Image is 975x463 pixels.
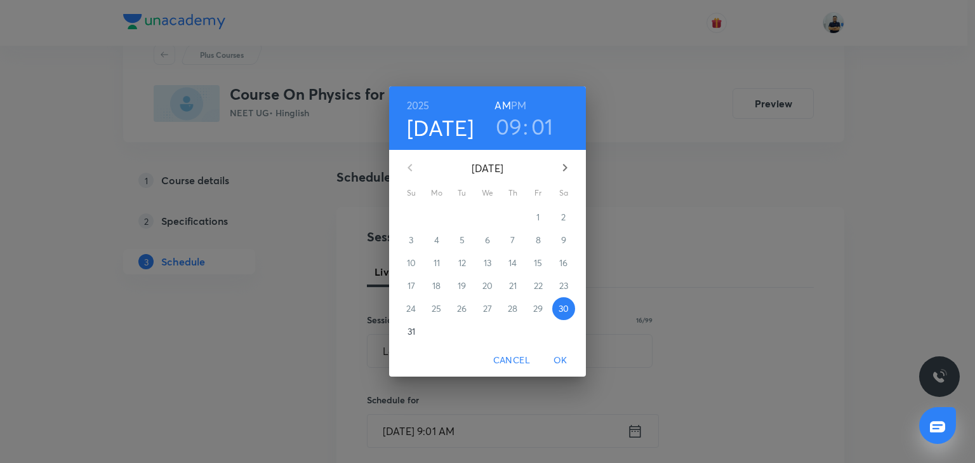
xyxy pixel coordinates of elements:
[488,349,535,372] button: Cancel
[400,320,423,343] button: 31
[540,349,581,372] button: OK
[451,187,474,199] span: Tu
[408,325,415,338] p: 31
[493,352,530,368] span: Cancel
[425,187,448,199] span: Mo
[425,161,550,176] p: [DATE]
[476,187,499,199] span: We
[494,97,510,114] button: AM
[527,187,550,199] span: Fr
[552,187,575,199] span: Sa
[501,187,524,199] span: Th
[407,97,430,114] button: 2025
[545,352,576,368] span: OK
[496,113,522,140] button: 09
[511,97,526,114] button: PM
[552,297,575,320] button: 30
[531,113,554,140] button: 01
[523,113,528,140] h3: :
[559,302,569,315] p: 30
[400,187,423,199] span: Su
[407,114,474,141] button: [DATE]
